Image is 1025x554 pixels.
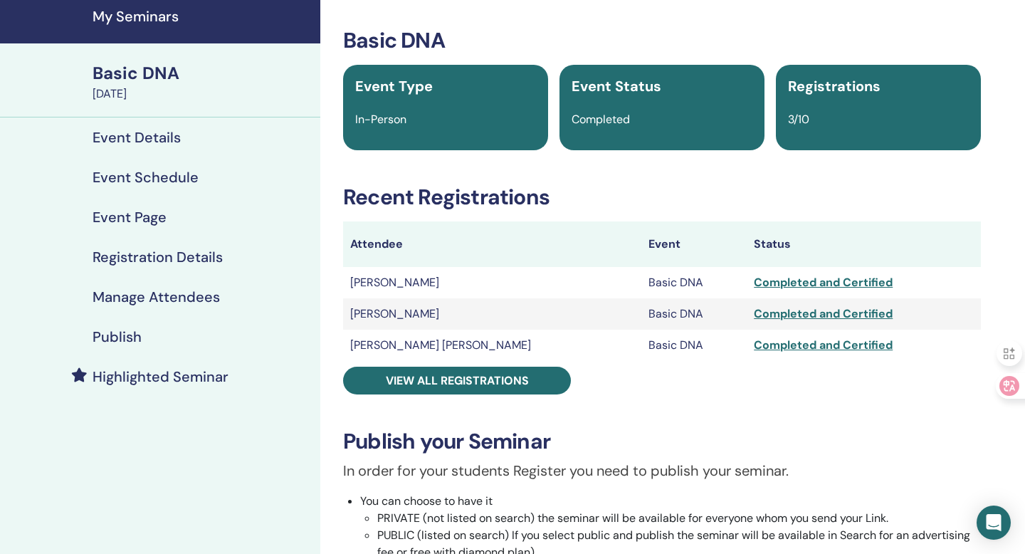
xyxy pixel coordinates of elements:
td: Basic DNA [641,267,747,298]
a: Basic DNA[DATE] [84,61,320,103]
h4: Event Details [93,129,181,146]
span: In-Person [355,112,406,127]
th: Event [641,221,747,267]
span: Event Status [572,77,661,95]
h4: Event Page [93,209,167,226]
td: [PERSON_NAME] [343,298,641,330]
h4: Highlighted Seminar [93,368,228,385]
li: PRIVATE (not listed on search) the seminar will be available for everyone whom you send your Link. [377,510,981,527]
td: [PERSON_NAME] [343,267,641,298]
td: [PERSON_NAME] [PERSON_NAME] [343,330,641,361]
h3: Publish your Seminar [343,429,981,454]
th: Attendee [343,221,641,267]
h4: Manage Attendees [93,288,220,305]
div: Completed and Certified [754,337,974,354]
span: View all registrations [386,373,529,388]
h3: Basic DNA [343,28,981,53]
span: Registrations [788,77,881,95]
h4: Publish [93,328,142,345]
h4: My Seminars [93,8,312,25]
h3: Recent Registrations [343,184,981,210]
h4: Registration Details [93,249,223,266]
div: Basic DNA [93,61,312,85]
a: View all registrations [343,367,571,394]
td: Basic DNA [641,298,747,330]
span: 3/10 [788,112,809,127]
h4: Event Schedule [93,169,199,186]
span: Event Type [355,77,433,95]
p: In order for your students Register you need to publish your seminar. [343,460,981,481]
div: Completed and Certified [754,274,974,291]
div: [DATE] [93,85,312,103]
div: Open Intercom Messenger [977,506,1011,540]
div: Completed and Certified [754,305,974,323]
span: Completed [572,112,630,127]
td: Basic DNA [641,330,747,361]
th: Status [747,221,981,267]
